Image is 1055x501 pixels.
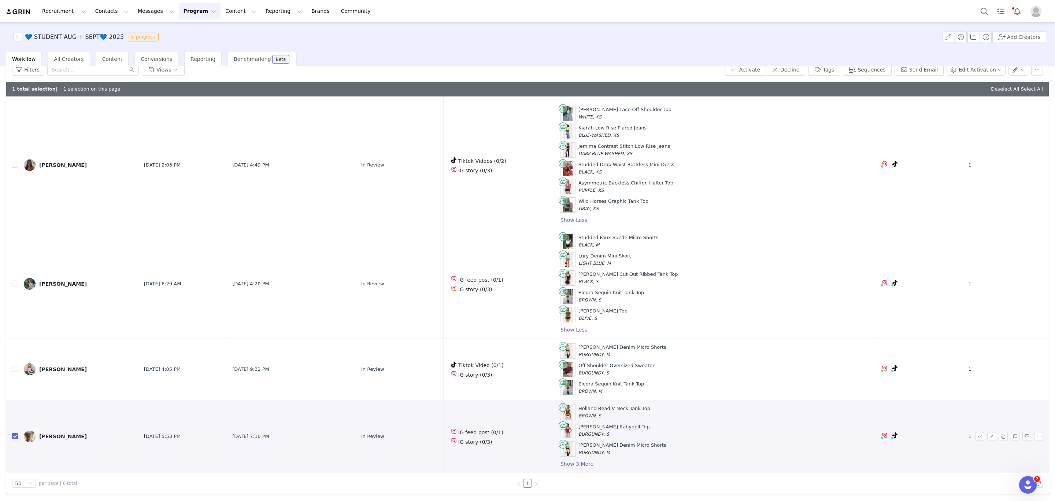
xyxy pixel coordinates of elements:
[15,479,22,487] div: 50
[992,31,1046,43] button: Add Creators
[578,289,644,303] div: Eleora Sequin Knit Tank Top
[144,433,181,440] span: [DATE] 5:53 PM
[451,371,457,377] img: instagram.svg
[843,64,891,76] button: Sequences
[6,8,32,15] img: grin logo
[25,33,124,41] h3: 💙 STUDENT AUG + SEPT💙 2025
[144,161,181,169] span: [DATE] 2:03 PM
[991,86,1019,92] a: Deselect All
[563,143,573,157] img: Product Image
[563,362,573,377] img: Product Image
[361,161,384,169] span: In Review
[532,479,541,488] li: Next Page
[234,56,271,62] span: Benchmarking
[337,3,378,19] a: Community
[261,3,307,19] button: Reporting
[1034,476,1040,482] span: 7
[232,161,269,169] span: [DATE] 4:49 PM
[578,252,631,267] div: Lury Denim Mini Skort
[232,366,269,373] span: [DATE] 9:32 PM
[578,169,601,175] span: BLACK, XS
[458,286,492,292] span: IG story (0/3)
[24,363,36,375] img: 1cd29475-182f-4474-bc0f-70b6104d5396.jpg
[563,124,573,139] img: Product Image
[144,366,181,373] span: [DATE] 4:05 PM
[578,161,674,175] div: Studded Drop Waist Backless Mini Dress
[578,405,650,419] div: Holland Bead V Neck Tank Top
[12,85,121,93] div: | 1 selection on this page
[560,216,588,224] button: Show Less
[54,56,84,62] span: All Creators
[563,307,573,322] img: Product Image
[451,285,457,291] img: instagram.svg
[523,479,532,488] li: 1
[458,429,503,435] span: IG feed post (0/1)
[578,442,666,456] div: [PERSON_NAME] Denim Micro Shorts
[361,433,384,440] span: In Review
[28,481,33,486] i: icon: down
[12,56,36,62] span: Workflow
[276,57,286,62] div: Beta
[102,56,123,62] span: Content
[578,352,610,357] span: BURGUNDY, M
[563,271,573,285] img: Product Image
[141,56,172,62] span: Conversions
[578,380,644,395] div: Eleora Sequin Knit Tank Top
[578,389,602,394] span: BROWN, M
[1030,6,1042,17] img: placeholder-profile.jpg
[578,423,649,438] div: [PERSON_NAME] Babydoll Top
[451,167,457,172] img: instagram.svg
[24,278,132,290] a: [PERSON_NAME]
[968,280,971,288] span: 1
[1019,86,1043,92] span: |
[39,366,87,372] div: [PERSON_NAME]
[39,281,87,287] div: [PERSON_NAME]
[578,234,658,248] div: Studded Faux Suede Micro Shorts
[882,161,888,167] img: instagram.svg
[361,280,384,288] span: In Review
[12,86,56,92] b: 1 total selection
[578,344,666,358] div: [PERSON_NAME] Denim Micro Shorts
[91,3,133,19] button: Contacts
[578,261,611,266] span: LIGHT BLUE, M
[895,64,944,76] button: Send Email
[563,423,573,438] img: Product Image
[1019,476,1037,494] iframe: Intercom live chat
[563,106,573,121] img: Product Image
[24,431,132,442] a: [PERSON_NAME]
[129,67,134,72] i: icon: search
[993,3,1009,19] a: Tasks
[451,428,457,434] img: instagram.svg
[563,442,573,456] img: Product Image
[39,434,87,439] div: [PERSON_NAME]
[458,439,492,445] span: IG story (0/3)
[221,3,261,19] button: Content
[1026,6,1049,17] button: Profile
[563,344,573,358] img: Product Image
[578,316,597,321] span: OLIVE, S
[976,3,992,19] button: Search
[458,158,506,164] span: Tiktok Videos (0/2)
[458,168,492,173] span: IG story (0/3)
[1009,3,1025,19] button: Notifications
[578,151,632,156] span: DARK-BLUE-WASHED, XS
[458,372,492,378] span: IG story (0/3)
[232,433,269,440] span: [DATE] 7:10 PM
[38,3,90,19] button: Recruitment
[560,325,588,334] button: Show Less
[12,64,44,76] button: Filters
[179,3,221,19] button: Program
[24,363,132,375] a: [PERSON_NAME]
[882,280,888,286] img: instagram.svg
[451,438,457,444] img: instagram.svg
[190,56,215,62] span: Reporting
[563,405,573,420] img: Product Image
[13,33,162,41] span: [object Object]
[133,3,178,19] button: Messages
[578,242,599,248] span: BLACK, M
[451,276,457,282] img: instagram.svg
[578,362,655,376] div: Off Shoulder Oversized Sweater
[578,271,678,285] div: [PERSON_NAME] Cut Out Ribbed Tank Top
[458,277,503,283] span: IG feed post (0/1)
[578,198,648,212] div: Wild Horses Graphic Tank Top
